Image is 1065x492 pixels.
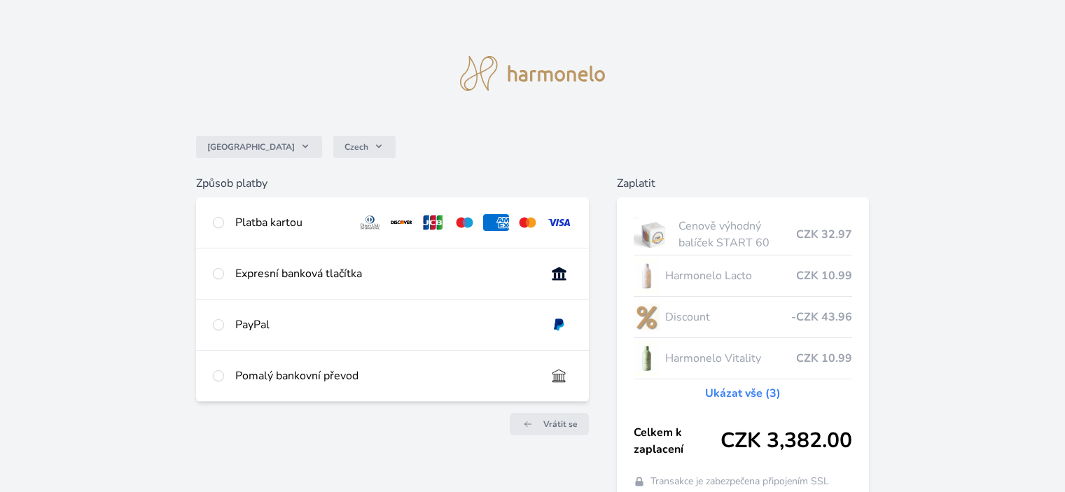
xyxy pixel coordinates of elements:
span: CZK 10.99 [796,350,852,367]
img: onlineBanking_CZ.svg [546,265,572,282]
img: logo.svg [460,56,606,91]
div: Expresní banková tlačítka [235,265,534,282]
img: bankTransfer_IBAN.svg [546,367,572,384]
span: Discount [665,309,791,325]
img: jcb.svg [420,214,446,231]
span: Transakce je zabezpečena připojením SSL [650,475,829,489]
img: discover.svg [389,214,415,231]
button: [GEOGRAPHIC_DATA] [196,136,322,158]
img: maestro.svg [452,214,478,231]
img: diners.svg [357,214,383,231]
span: Celkem k zaplacení [634,424,721,458]
h6: Zaplatit [617,175,869,192]
span: CZK 3,382.00 [721,428,852,454]
img: paypal.svg [546,316,572,333]
span: CZK 32.97 [796,226,852,243]
img: mc.svg [515,214,541,231]
img: CLEAN_VITALITY_se_stinem_x-lo.jpg [634,341,660,376]
span: Vrátit se [543,419,578,430]
span: -CZK 43.96 [791,309,852,325]
span: [GEOGRAPHIC_DATA] [207,141,295,153]
span: Harmonelo Vitality [665,350,795,367]
a: Ukázat vše (3) [705,385,781,402]
span: Czech [344,141,368,153]
img: amex.svg [483,214,509,231]
div: Pomalý bankovní převod [235,367,534,384]
a: Vrátit se [510,413,589,435]
img: visa.svg [546,214,572,231]
div: PayPal [235,316,534,333]
button: Czech [333,136,396,158]
img: start.jpg [634,217,674,252]
img: discount-lo.png [634,300,660,335]
span: CZK 10.99 [796,267,852,284]
img: CLEAN_LACTO_se_stinem_x-hi-lo.jpg [634,258,660,293]
span: Cenově výhodný balíček START 60 [678,218,795,251]
span: Harmonelo Lacto [665,267,795,284]
div: Platba kartou [235,214,346,231]
h6: Způsob platby [196,175,588,192]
